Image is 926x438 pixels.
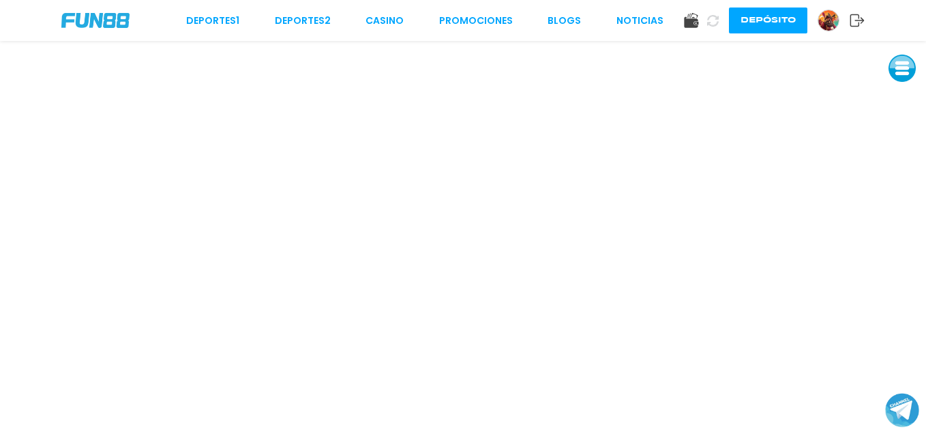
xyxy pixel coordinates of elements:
a: NOTICIAS [616,14,663,28]
a: Promociones [439,14,513,28]
img: Company Logo [61,13,130,28]
button: Depósito [729,8,807,33]
a: BLOGS [548,14,581,28]
a: Avatar [818,10,850,31]
a: Deportes2 [275,14,331,28]
button: Join telegram channel [885,392,919,428]
img: Avatar [818,10,839,31]
a: Deportes1 [186,14,239,28]
a: CASINO [365,14,404,28]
